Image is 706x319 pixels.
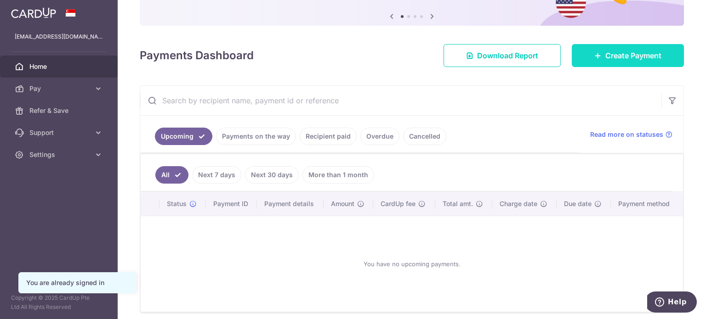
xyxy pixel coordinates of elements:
a: Create Payment [572,44,684,67]
input: Search by recipient name, payment id or reference [140,86,661,115]
a: More than 1 month [302,166,374,184]
span: Refer & Save [29,106,90,115]
span: Home [29,62,90,71]
th: Payment details [257,192,324,216]
span: Status [167,199,187,208]
span: CardUp fee [381,199,416,208]
a: Recipient paid [300,128,357,145]
th: Payment ID [206,192,257,216]
span: Total amt. [443,199,473,208]
span: Read more on statuses [590,130,663,139]
span: Download Report [477,50,538,61]
a: Cancelled [403,128,446,145]
th: Payment method [611,192,683,216]
span: Charge date [500,199,537,208]
a: Payments on the way [216,128,296,145]
a: Next 30 days [245,166,299,184]
span: Create Payment [605,50,661,61]
span: Amount [331,199,354,208]
a: Read more on statuses [590,130,672,139]
h4: Payments Dashboard [140,47,254,64]
div: You have no upcoming payments. [152,224,672,304]
span: Pay [29,84,90,93]
span: Support [29,128,90,137]
iframe: Opens a widget where you can find more information [647,291,697,314]
a: Upcoming [155,128,212,145]
img: CardUp [11,7,56,18]
p: [EMAIL_ADDRESS][DOMAIN_NAME] [15,32,103,41]
a: Next 7 days [192,166,241,184]
div: You are already signed in [26,278,128,287]
a: Download Report [444,44,561,67]
span: Settings [29,150,90,159]
a: All [155,166,188,184]
a: Overdue [360,128,399,145]
span: Due date [564,199,592,208]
